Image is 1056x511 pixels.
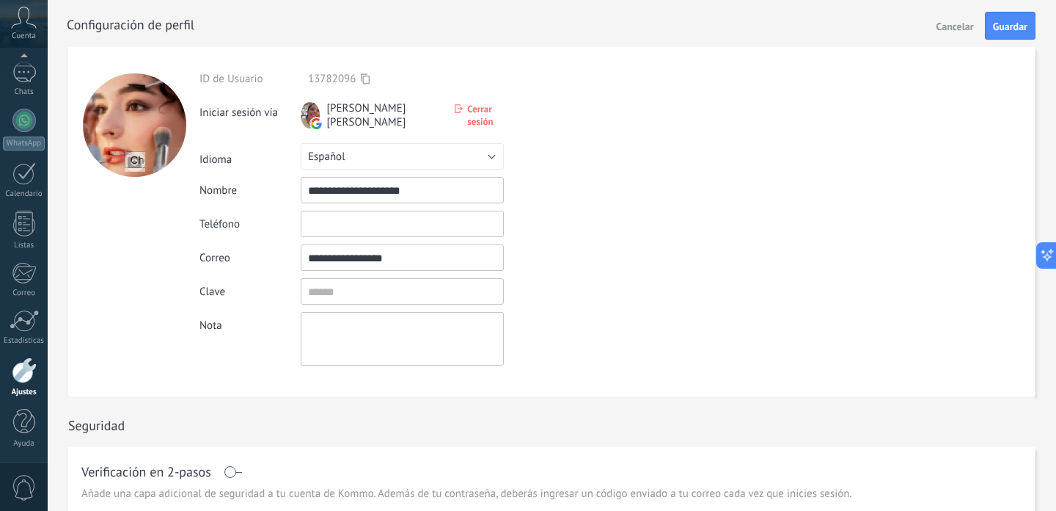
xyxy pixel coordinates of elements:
div: Correo [3,289,45,298]
span: [PERSON_NAME] [PERSON_NAME] [327,101,441,129]
div: Estadísticas [3,336,45,346]
div: Chats [3,87,45,97]
div: Ajustes [3,388,45,397]
span: Cuenta [12,32,36,41]
div: Idioma [199,147,301,167]
div: Ayuda [3,439,45,449]
div: Clave [199,285,301,299]
div: Iniciar sesión vía [199,100,301,120]
button: Cancelar [931,14,980,37]
div: Teléfono [199,217,301,231]
span: Añade una capa adicional de seguridad a tu cuenta de Kommo. Además de tu contraseña, deberás ingr... [81,487,852,501]
button: Guardar [985,12,1035,40]
div: WhatsApp [3,137,45,151]
span: Cancelar [936,21,974,32]
div: Correo [199,251,301,265]
span: Guardar [993,21,1027,32]
button: Español [301,143,504,170]
div: Listas [3,241,45,250]
span: Español [308,150,345,164]
div: Nombre [199,184,301,197]
h1: Seguridad [68,417,125,434]
div: Calendario [3,189,45,199]
div: ID de Usuario [199,72,301,86]
h1: Verificación en 2-pasos [81,466,211,478]
span: 13782096 [308,72,356,86]
span: Cerrar sesión [467,103,504,128]
div: Nota [199,312,301,333]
